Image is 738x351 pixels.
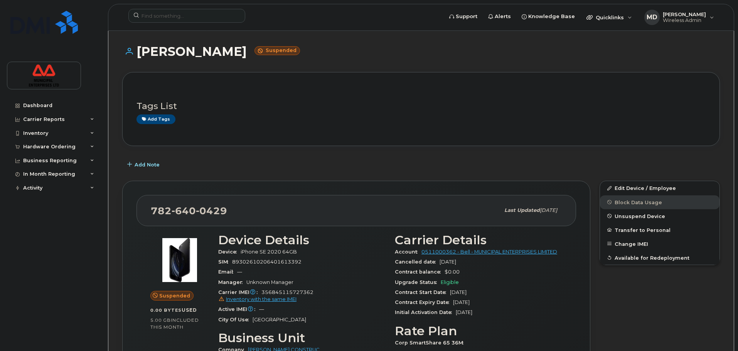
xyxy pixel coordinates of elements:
[395,324,562,338] h3: Rate Plan
[600,251,719,265] button: Available for Redeployment
[440,259,456,265] span: [DATE]
[504,207,540,213] span: Last updated
[456,309,472,315] span: [DATE]
[218,306,259,312] span: Active IMEI
[453,299,470,305] span: [DATE]
[172,205,196,217] span: 640
[600,195,719,209] button: Block Data Usage
[600,181,719,195] a: Edit Device / Employee
[218,289,261,295] span: Carrier IMEI
[600,223,719,237] button: Transfer to Personal
[122,158,166,171] button: Add Note
[600,237,719,251] button: Change IMEI
[600,209,719,223] button: Unsuspend Device
[395,233,562,247] h3: Carrier Details
[135,161,160,168] span: Add Note
[540,207,557,213] span: [DATE]
[196,205,227,217] span: 0429
[136,114,175,124] a: Add tags
[421,249,557,255] a: 0511000362 - Bell - MUNICIPAL ENTERPRISES LIMITED
[159,292,190,299] span: Suspended
[218,289,386,303] span: 356845115727362
[218,233,386,247] h3: Device Details
[395,299,453,305] span: Contract Expiry Date
[150,307,182,313] span: 0.00 Bytes
[259,306,264,312] span: —
[151,205,227,217] span: 782
[441,279,459,285] span: Eligible
[157,237,203,283] img: image20231002-3703462-2fle3a.jpeg
[241,249,297,255] span: iPhone SE 2020 64GB
[218,296,297,302] a: Inventory with the same IMEI
[218,259,232,265] span: SIM
[395,289,450,295] span: Contract Start Date
[218,269,237,275] span: Email
[615,213,665,219] span: Unsuspend Device
[136,101,706,111] h3: Tags List
[226,296,297,302] span: Inventory with the same IMEI
[395,269,445,275] span: Contract balance
[218,249,241,255] span: Device
[246,279,293,285] span: Unknown Manager
[218,331,386,345] h3: Business Unit
[395,340,467,346] span: Corp SmartShare 65 36M
[395,309,456,315] span: Initial Activation Date
[237,269,242,275] span: —
[182,307,197,313] span: used
[218,317,253,322] span: City Of Use
[150,317,199,330] span: included this month
[450,289,467,295] span: [DATE]
[218,279,246,285] span: Manager
[122,45,720,58] h1: [PERSON_NAME]
[395,279,441,285] span: Upgrade Status
[232,259,302,265] span: 89302610206401613392
[150,317,171,323] span: 5.00 GB
[395,249,421,255] span: Account
[254,46,300,55] small: Suspended
[615,255,689,260] span: Available for Redeployment
[445,269,460,275] span: $0.00
[395,259,440,265] span: Cancelled date
[253,317,306,322] span: [GEOGRAPHIC_DATA]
